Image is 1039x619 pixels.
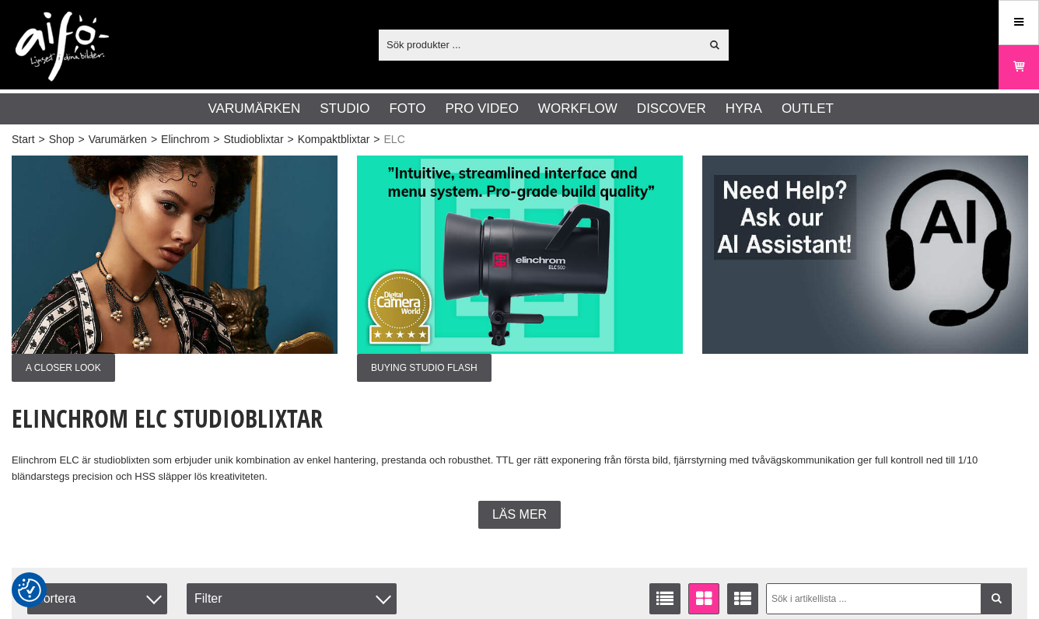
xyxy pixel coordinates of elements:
[49,131,75,148] a: Shop
[373,131,380,148] span: >
[727,583,758,614] a: Utökad listvisning
[161,131,209,148] a: Elinchrom
[12,354,115,382] span: A closer look
[78,131,84,148] span: >
[151,131,157,148] span: >
[12,156,338,382] a: Annons:007 ban-elin-elc-008.jpgA closer look
[89,131,147,148] a: Varumärken
[18,579,41,602] img: Revisit consent button
[320,99,369,119] a: Studio
[538,99,617,119] a: Workflow
[12,401,1027,435] h1: Elinchrom ELC Studioblixtar
[213,131,219,148] span: >
[389,99,425,119] a: Foto
[637,99,706,119] a: Discover
[766,583,1013,614] input: Sök i artikellista ...
[726,99,762,119] a: Hyra
[12,453,1027,485] p: Elinchrom ELC är studioblixten som erbjuder unik kombination av enkel hantering, prestanda och ro...
[298,131,370,148] a: Kompaktblixtar
[288,131,294,148] span: >
[16,12,109,82] img: logo.png
[357,354,492,382] span: Buying Studio Flash
[379,33,700,56] input: Sök produkter ...
[384,131,405,148] span: ELC
[12,156,338,354] img: Annons:007 ban-elin-elc-008.jpg
[12,131,35,148] a: Start
[702,156,1028,354] img: Annons:009 ban-elin-AIelin-eng.jpg
[782,99,834,119] a: Outlet
[981,583,1012,614] a: Filtrera
[187,583,397,614] div: Filter
[39,131,45,148] span: >
[445,99,518,119] a: Pro Video
[357,156,683,382] a: Annons:010 ban-elin-elc-010.jpgBuying Studio Flash
[357,156,683,354] img: Annons:010 ban-elin-elc-010.jpg
[27,583,167,614] span: Sortera
[224,131,284,148] a: Studioblixtar
[649,583,680,614] a: Listvisning
[18,576,41,604] button: Samtyckesinställningar
[492,508,547,522] span: Läs mer
[688,583,719,614] a: Fönstervisning
[208,99,301,119] a: Varumärken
